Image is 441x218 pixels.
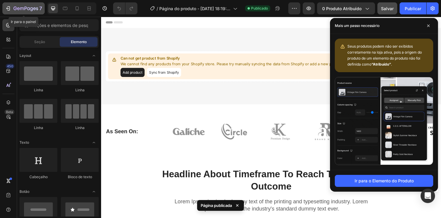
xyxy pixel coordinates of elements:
font: Publicado [251,6,268,10]
iframe: Área de design [101,17,441,218]
font: Ir para o Elemento do Produto [355,178,414,183]
button: 7 [2,2,45,14]
font: “Atribuído” [371,62,391,66]
button: Publicar [400,2,426,14]
button: 0 produto atribuído [317,2,375,14]
font: Linha [75,88,85,92]
font: / [157,6,158,11]
font: Texto [19,140,29,145]
font: Publicar [405,6,421,11]
font: Linha [34,125,43,130]
font: Página do produto - [DATE] 18:19:36 [159,6,230,17]
div: Abra o Intercom Messenger [421,189,435,203]
div: Desfazer/Refazer [113,2,137,14]
span: Alternar aberto [89,138,99,147]
input: Seções e elementos de pesquisa [19,19,99,31]
font: Bloco de texto [68,175,92,179]
font: Linha [34,88,43,92]
font: Layout [19,53,31,58]
font: Página publicada [201,203,232,208]
font: 0 produto atribuído [322,6,361,11]
font: Seus produtos podem não ser exibidos corretamente na loja ativa, pois a origem do produto de um e... [347,44,422,66]
font: Mais um passo necessário [335,23,379,28]
p: Lorem Ipsum is simply dummy text of the printing and typesetting industry. Lorem Ipsum has been t... [76,192,284,207]
font: Beta [6,110,13,114]
font: Elemento [71,40,87,44]
span: Alternar aberto [89,187,99,196]
font: . [391,62,392,66]
span: Alternar aberto [89,51,99,60]
font: 7 [39,5,42,11]
button: Salvar [377,2,397,14]
font: Botão [19,189,29,194]
font: Salvar [381,6,394,11]
button: Ir para o Elemento do Produto [335,175,433,187]
font: Cabeçalho [29,175,48,179]
font: 450 [7,64,13,68]
font: Linha [75,125,85,130]
font: Seção [34,40,45,44]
